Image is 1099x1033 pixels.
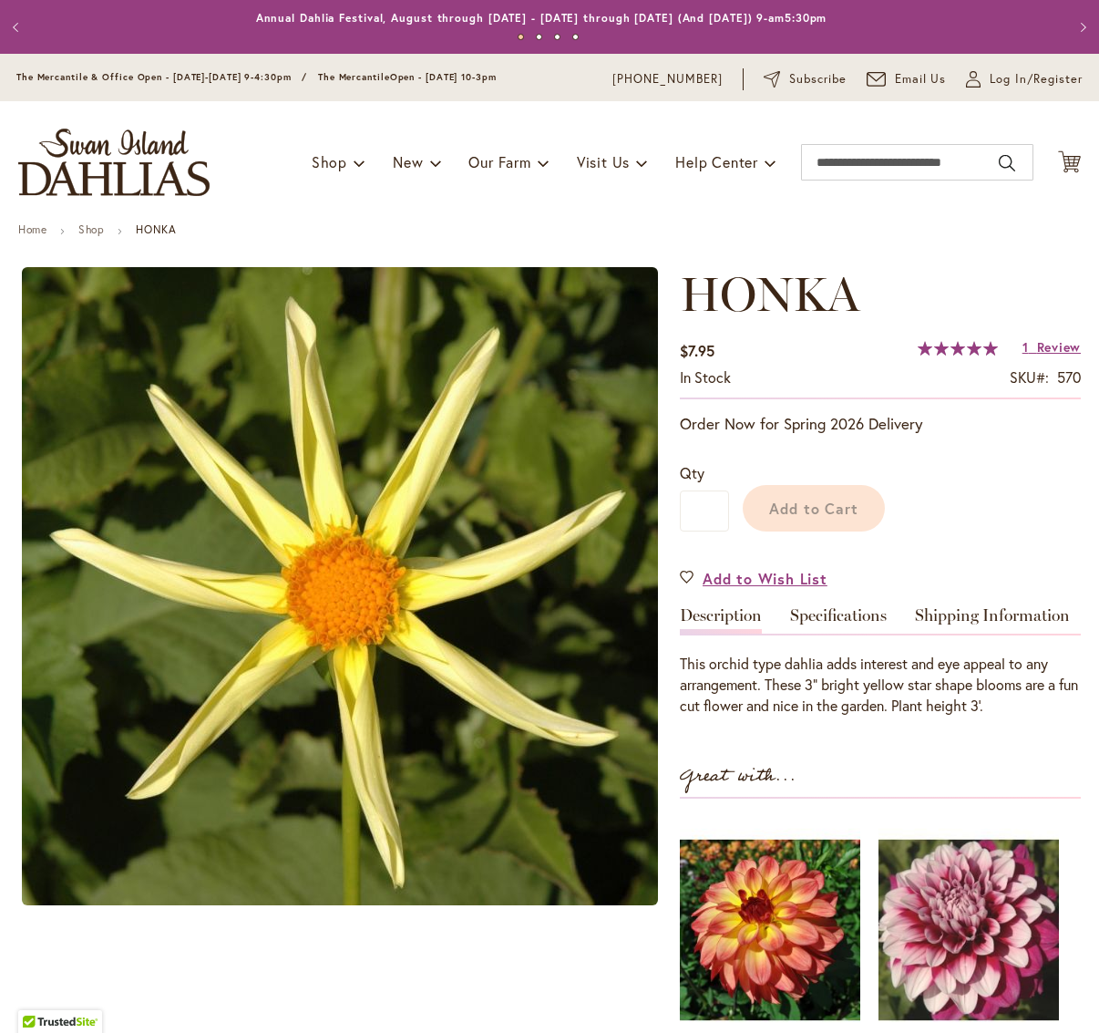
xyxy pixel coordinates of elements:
[612,70,723,88] a: [PHONE_NUMBER]
[18,129,210,196] a: store logo
[680,265,859,323] span: HONKA
[764,70,847,88] a: Subscribe
[867,70,947,88] a: Email Us
[572,34,579,40] button: 4 of 4
[703,568,827,589] span: Add to Wish List
[1063,9,1099,46] button: Next
[789,70,847,88] span: Subscribe
[312,152,347,171] span: Shop
[680,341,714,360] span: $7.95
[1037,338,1081,356] span: Review
[966,70,1083,88] a: Log In/Register
[18,222,46,236] a: Home
[393,152,423,171] span: New
[16,71,390,83] span: The Mercantile & Office Open - [DATE]-[DATE] 9-4:30pm / The Mercantile
[680,367,731,387] span: In stock
[577,152,630,171] span: Visit Us
[680,568,827,589] a: Add to Wish List
[680,761,796,791] strong: Great with...
[680,413,1081,435] p: Order Now for Spring 2026 Delivery
[918,341,998,356] div: 100%
[390,71,497,83] span: Open - [DATE] 10-3pm
[554,34,560,40] button: 3 of 4
[915,607,1070,634] a: Shipping Information
[990,70,1083,88] span: Log In/Register
[680,607,762,634] a: Description
[256,11,827,25] a: Annual Dahlia Festival, August through [DATE] - [DATE] through [DATE] (And [DATE]) 9-am5:30pm
[895,70,947,88] span: Email Us
[1057,367,1081,388] div: 570
[536,34,542,40] button: 2 of 4
[1010,367,1049,387] strong: SKU
[78,222,104,236] a: Shop
[22,267,658,905] img: main product photo
[680,367,731,388] div: Availability
[1022,338,1029,356] span: 1
[468,152,530,171] span: Our Farm
[675,152,758,171] span: Help Center
[518,34,524,40] button: 1 of 4
[680,463,704,482] span: Qty
[680,607,1081,717] div: Detailed Product Info
[790,607,887,634] a: Specifications
[680,654,1081,717] div: This orchid type dahlia adds interest and eye appeal to any arrangement. These 3" bright yellow s...
[136,222,176,236] strong: HONKA
[1022,338,1081,356] a: 1 Review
